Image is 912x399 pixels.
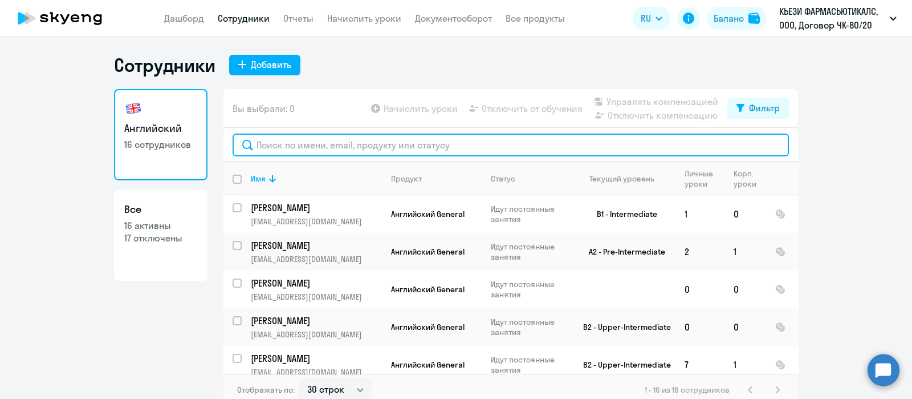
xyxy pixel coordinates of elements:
td: 0 [675,271,724,308]
span: Английский General [391,322,465,332]
div: Продукт [391,174,481,184]
span: Вы выбрали: 0 [233,102,295,115]
div: Имя [251,174,381,184]
td: 0 [724,271,766,308]
a: [PERSON_NAME] [251,277,381,289]
p: [PERSON_NAME] [251,352,380,365]
div: Личные уроки [685,168,716,189]
p: Идут постоянные занятия [491,354,569,375]
p: 16 активны [124,219,197,232]
td: B1 - Intermediate [569,195,675,233]
h3: Английский [124,121,197,136]
a: Начислить уроки [327,13,401,24]
div: Фильтр [749,101,780,115]
h3: Все [124,202,197,217]
a: [PERSON_NAME] [251,352,381,365]
h1: Сотрудники [114,54,215,76]
a: [PERSON_NAME] [251,315,381,327]
div: Добавить [251,58,291,71]
span: 1 - 16 из 16 сотрудников [645,385,730,395]
a: [PERSON_NAME] [251,201,381,214]
img: english [124,99,142,118]
td: 1 [675,195,724,233]
p: Идут постоянные занятия [491,204,569,224]
p: Идут постоянные занятия [491,279,569,300]
p: [EMAIL_ADDRESS][DOMAIN_NAME] [251,367,381,377]
p: 16 сотрудников [124,138,197,151]
button: Добавить [229,55,300,75]
span: RU [641,11,651,25]
a: Отчеты [283,13,313,24]
a: Сотрудники [218,13,270,24]
td: 7 [675,346,724,384]
span: Английский General [391,247,465,257]
p: Идут постоянные занятия [491,241,569,262]
img: balance [748,13,760,24]
a: Документооборот [415,13,492,24]
td: 1 [724,346,766,384]
p: 17 отключены [124,232,197,244]
div: Статус [491,174,569,184]
a: Дашборд [164,13,204,24]
td: 0 [724,308,766,346]
p: [EMAIL_ADDRESS][DOMAIN_NAME] [251,292,381,302]
div: Баланс [714,11,744,25]
span: Английский General [391,360,465,370]
p: [PERSON_NAME] [251,239,380,252]
div: Корп. уроки [734,168,758,189]
p: Идут постоянные занятия [491,317,569,337]
div: Текущий уровень [589,174,654,184]
p: [PERSON_NAME] [251,277,380,289]
span: Английский General [391,284,465,295]
div: Корп. уроки [734,168,766,189]
button: RU [633,7,670,30]
button: Балансbalance [707,7,767,30]
td: 1 [724,233,766,271]
a: Все продукты [506,13,565,24]
input: Поиск по имени, email, продукту или статусу [233,134,789,156]
td: 0 [724,195,766,233]
div: Текущий уровень [579,174,675,184]
a: Английский16 сотрудников [114,89,207,180]
a: [PERSON_NAME] [251,239,381,252]
td: B2 - Upper-Intermediate [569,346,675,384]
p: [PERSON_NAME] [251,201,380,214]
p: [EMAIL_ADDRESS][DOMAIN_NAME] [251,254,381,264]
span: Английский General [391,209,465,219]
a: Все16 активны17 отключены [114,190,207,281]
td: B2 - Upper-Intermediate [569,308,675,346]
button: Фильтр [727,98,789,119]
td: 2 [675,233,724,271]
span: Отображать по: [237,385,295,395]
div: Статус [491,174,515,184]
div: Личные уроки [685,168,724,189]
p: [EMAIL_ADDRESS][DOMAIN_NAME] [251,216,381,227]
td: 0 [675,308,724,346]
button: КЬЕЗИ ФАРМАСЬЮТИКАЛС, ООО, Договор ЧК-80/20 [773,5,902,32]
td: A2 - Pre-Intermediate [569,233,675,271]
p: [EMAIL_ADDRESS][DOMAIN_NAME] [251,329,381,340]
div: Имя [251,174,266,184]
p: КЬЕЗИ ФАРМАСЬЮТИКАЛС, ООО, Договор ЧК-80/20 [779,5,885,32]
div: Продукт [391,174,422,184]
p: [PERSON_NAME] [251,315,380,327]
